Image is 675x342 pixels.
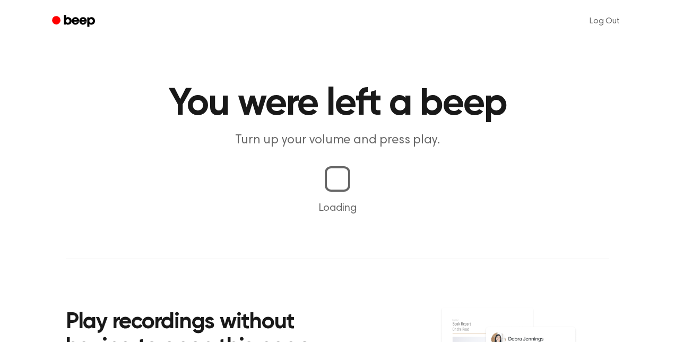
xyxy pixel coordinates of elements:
a: Beep [45,11,105,32]
p: Turn up your volume and press play. [134,132,541,149]
a: Log Out [579,8,630,34]
p: Loading [13,200,662,216]
h1: You were left a beep [66,85,609,123]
